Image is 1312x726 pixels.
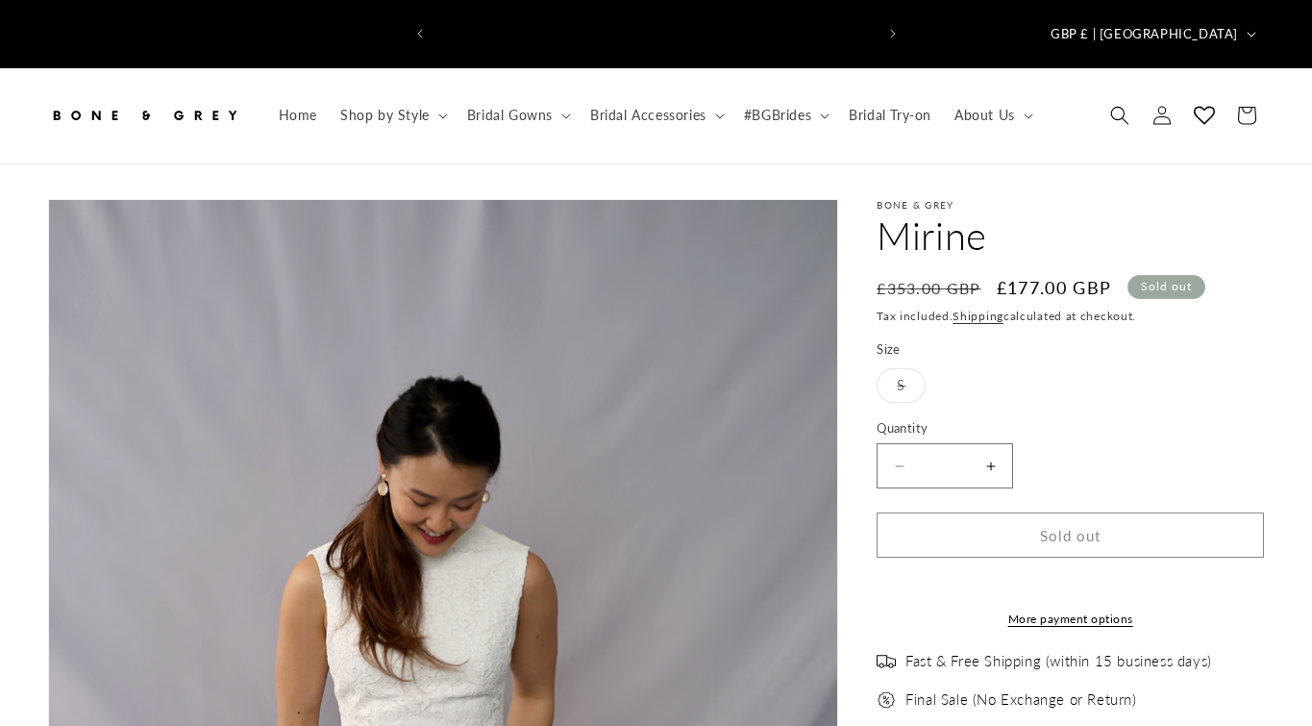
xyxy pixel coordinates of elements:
summary: Search [1099,94,1141,137]
s: £353.00 GBP [877,277,980,300]
h1: Mirine [877,211,1264,261]
span: About Us [954,107,1015,124]
span: Bridal Try-on [849,107,931,124]
div: Tax included. calculated at checkout. [877,307,1264,326]
summary: #BGBrides [732,95,837,136]
label: S [877,368,926,403]
label: Quantity [877,419,1264,438]
button: Sold out [877,513,1264,558]
a: Bone and Grey Bridal [41,88,248,144]
span: Shop by Style [340,107,430,124]
span: £177.00 GBP [997,275,1111,301]
span: GBP £ | [GEOGRAPHIC_DATA] [1051,25,1238,44]
summary: Bridal Gowns [456,95,579,136]
summary: About Us [943,95,1041,136]
a: More payment options [877,611,1264,628]
img: offer.png [877,690,896,710]
button: Previous announcement [399,15,441,52]
span: #BGBrides [744,107,811,124]
img: Bone and Grey Bridal [48,94,240,137]
button: GBP £ | [GEOGRAPHIC_DATA] [1039,15,1264,52]
span: Bridal Gowns [467,107,553,124]
legend: Size [877,340,903,360]
button: Next announcement [872,15,914,52]
span: Home [279,107,317,124]
a: Shipping [953,309,1003,323]
a: Home [267,95,329,136]
summary: Shop by Style [329,95,456,136]
span: Final Sale (No Exchange or Return) [905,690,1136,710]
span: Bridal Accessories [590,107,706,124]
p: Bone & Grey [877,199,1264,211]
span: Fast & Free Shipping (within 15 business days) [905,652,1212,671]
span: Sold out [1127,275,1205,299]
a: Bridal Try-on [837,95,943,136]
summary: Bridal Accessories [579,95,732,136]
